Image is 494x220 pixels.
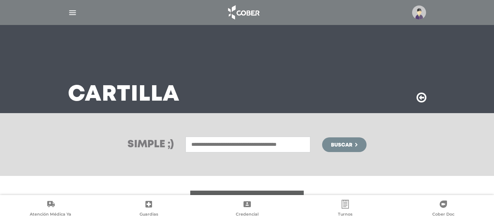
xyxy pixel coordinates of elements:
[432,212,454,218] span: Cober Doc
[68,85,180,104] h3: Cartilla
[198,200,296,219] a: Credencial
[1,200,100,219] a: Atención Médica Ya
[68,8,77,17] img: Cober_menu-lines-white.svg
[140,212,158,218] span: Guardias
[236,212,259,218] span: Credencial
[331,143,352,148] span: Buscar
[338,212,353,218] span: Turnos
[322,137,366,152] button: Buscar
[412,6,426,19] img: profile-placeholder.svg
[394,200,493,219] a: Cober Doc
[296,200,394,219] a: Turnos
[224,4,263,21] img: logo_cober_home-white.png
[127,140,174,150] h3: Simple ;)
[30,212,71,218] span: Atención Médica Ya
[100,200,198,219] a: Guardias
